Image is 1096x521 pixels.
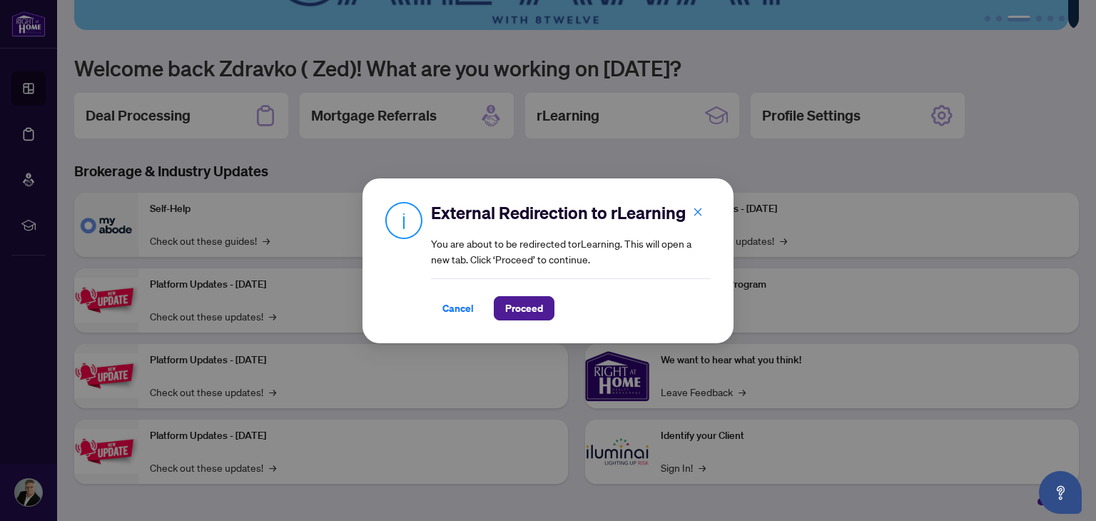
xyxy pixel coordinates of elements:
[431,201,711,224] h2: External Redirection to rLearning
[431,296,485,320] button: Cancel
[442,297,474,320] span: Cancel
[431,201,711,320] div: You are about to be redirected to rLearning . This will open a new tab. Click ‘Proceed’ to continue.
[693,206,703,216] span: close
[1039,471,1082,514] button: Open asap
[385,201,422,239] img: Info Icon
[505,297,543,320] span: Proceed
[494,296,554,320] button: Proceed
